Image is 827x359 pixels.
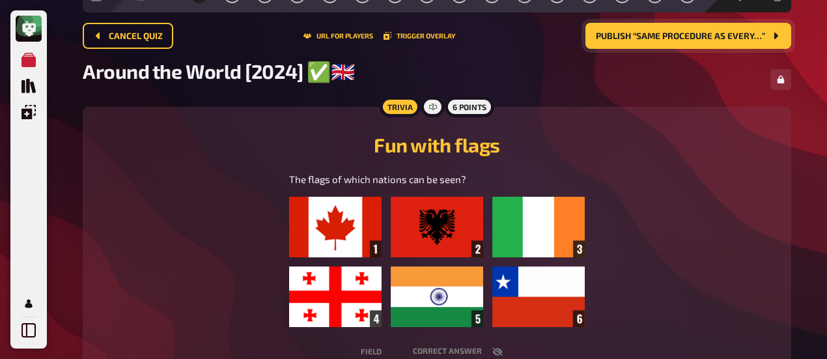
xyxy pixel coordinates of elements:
[289,173,466,185] span: The flags of which nations can be seen?
[289,197,584,327] img: image
[384,32,455,40] button: Trigger Overlay
[303,32,373,40] button: URL for players
[16,291,42,317] a: My Account
[16,73,42,99] a: Quiz Library
[98,133,776,156] h2: Fun with flags
[83,23,173,49] button: Cancel Quiz
[585,23,791,49] button: Publish “Same procedure as every…”
[596,32,765,41] span: Publish “Same procedure as every…”
[16,47,42,73] a: My Quizzes
[16,99,42,125] a: Overlays
[380,96,421,117] div: Trivia
[83,59,354,83] span: Around the World [2024] ✅​🇬🇧​
[109,32,163,41] span: Cancel Quiz
[445,96,494,117] div: 6 points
